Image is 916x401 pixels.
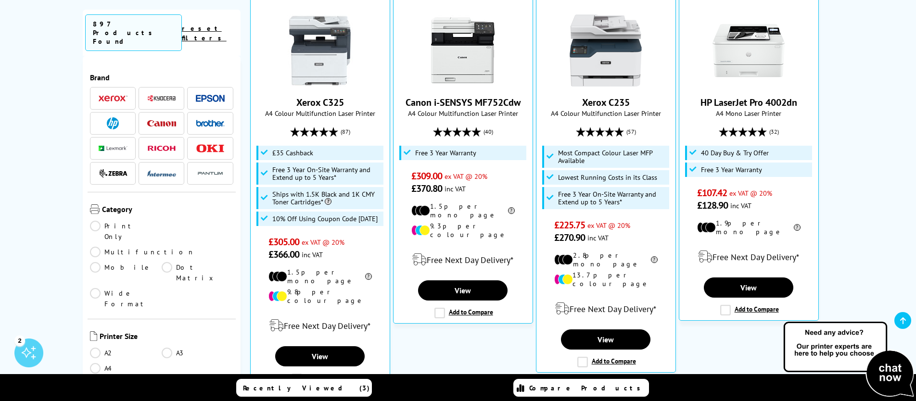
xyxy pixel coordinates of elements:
span: 10% Off Using Coupon Code [DATE] [272,215,378,223]
a: Multifunction [90,247,195,257]
span: £370.80 [411,182,443,195]
a: Ricoh [147,142,176,154]
span: Printer Size [100,331,233,343]
li: 2.8p per mono page [554,251,658,268]
a: Kyocera [147,92,176,104]
span: £309.00 [411,170,443,182]
img: Xerox C325 [284,14,356,87]
a: Xerox C325 [296,96,344,109]
span: ex VAT @ 20% [445,172,487,181]
div: modal_delivery [684,243,814,270]
span: £35 Cashback [272,149,313,157]
a: View [275,346,365,366]
a: Canon i-SENSYS MF752Cdw [427,79,499,88]
a: Dot Matrix [162,262,233,283]
img: Printer Size [90,331,97,341]
img: Pantum [196,168,225,179]
span: £225.75 [554,219,585,231]
img: Ricoh [147,146,176,151]
img: Xerox C235 [570,14,642,87]
img: Brother [196,120,225,126]
a: Xerox C235 [570,79,642,88]
span: inc VAT [730,201,751,210]
label: Add to Compare [434,308,493,318]
a: Wide Format [90,288,162,309]
img: Canon [147,120,176,126]
span: inc VAT [302,250,323,259]
span: A4 Colour Multifunction Laser Printer [541,109,671,118]
li: 1.5p per mono page [268,268,372,285]
a: reset filters [182,24,227,42]
span: £128.90 [697,199,728,212]
span: Category [102,204,233,216]
span: Most Compact Colour Laser MFP Available [558,149,667,164]
div: modal_delivery [541,295,671,322]
span: £305.00 [268,236,300,248]
a: View [561,329,650,350]
img: Category [90,204,100,214]
a: Zebra [99,167,127,179]
a: View [704,277,793,298]
a: Canon i-SENSYS MF752Cdw [406,96,521,109]
span: (40) [483,123,493,141]
a: Compare Products [513,379,649,397]
a: HP [99,117,127,129]
img: Canon i-SENSYS MF752Cdw [427,14,499,87]
span: £270.90 [554,231,585,244]
a: Xerox C325 [284,79,356,88]
li: 1.9p per mono page [697,219,801,236]
span: (32) [769,123,779,141]
span: Lowest Running Costs in its Class [558,174,657,181]
a: Brother [196,117,225,129]
img: Lexmark [99,146,127,151]
span: inc VAT [587,233,609,242]
li: 1.5p per mono page [411,202,515,219]
span: inc VAT [445,184,466,193]
span: Recently Viewed (3) [243,384,370,392]
a: A2 [90,348,162,358]
img: Zebra [99,169,127,178]
span: 40 Day Buy & Try Offer [701,149,769,157]
label: Add to Compare [720,305,779,315]
span: Ships with 1.5K Black and 1K CMY Toner Cartridges* [272,190,381,206]
img: Xerox [99,95,127,102]
label: Add to Compare [577,357,636,367]
img: OKI [196,144,225,152]
img: Kyocera [147,95,176,102]
li: 9.8p per colour page [268,288,372,305]
a: OKI [196,142,225,154]
span: Free 3 Year On-Site Warranty and Extend up to 5 Years* [558,190,667,206]
a: HP LaserJet Pro 4002dn [712,79,785,88]
span: £366.00 [268,248,300,261]
span: A4 Colour Multifunction Laser Printer [398,109,528,118]
a: Pantum [196,167,225,179]
span: ex VAT @ 20% [729,188,772,198]
span: ex VAT @ 20% [302,238,344,247]
a: Print Only [90,221,162,242]
a: Mobile [90,262,162,283]
span: Free 3 Year Warranty [415,149,476,157]
span: (57) [626,123,636,141]
span: 897 Products Found [85,14,182,51]
a: A4 [90,363,162,374]
span: (87) [341,123,350,141]
span: A4 Mono Laser Printer [684,109,814,118]
div: modal_delivery [398,246,528,273]
a: View [418,280,508,301]
img: HP LaserJet Pro 4002dn [712,14,785,87]
img: Open Live Chat window [781,320,916,399]
span: Free 3 Year On-Site Warranty and Extend up to 5 Years* [272,166,381,181]
a: Xerox [99,92,127,104]
span: Brand [90,73,233,82]
div: 2 [14,335,25,346]
li: 13.7p per colour page [554,271,658,288]
span: Compare Products [529,384,646,392]
span: A4 Colour Multifunction Laser Printer [255,109,385,118]
span: Free 3 Year Warranty [701,166,762,174]
a: Epson [196,92,225,104]
a: Lexmark [99,142,127,154]
a: Xerox C235 [582,96,630,109]
li: 9.3p per colour page [411,222,515,239]
a: A3 [162,348,233,358]
img: Epson [196,95,225,102]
